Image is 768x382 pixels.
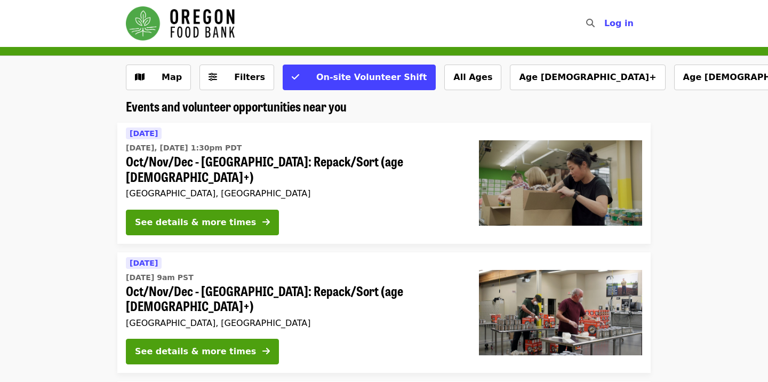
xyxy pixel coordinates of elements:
[126,272,194,283] time: [DATE] 9am PST
[117,252,651,373] a: See details for "Oct/Nov/Dec - Portland: Repack/Sort (age 16+)"
[199,65,274,90] button: Filters (0 selected)
[262,346,270,356] i: arrow-right icon
[162,72,182,82] span: Map
[292,72,299,82] i: check icon
[126,142,242,154] time: [DATE], [DATE] 1:30pm PDT
[126,65,191,90] button: Show map view
[262,217,270,227] i: arrow-right icon
[601,11,610,36] input: Search
[126,339,279,364] button: See details & more times
[126,283,462,314] span: Oct/Nov/Dec - [GEOGRAPHIC_DATA]: Repack/Sort (age [DEMOGRAPHIC_DATA]+)
[479,270,642,355] img: Oct/Nov/Dec - Portland: Repack/Sort (age 16+) organized by Oregon Food Bank
[135,216,256,229] div: See details & more times
[283,65,436,90] button: On-site Volunteer Shift
[234,72,265,82] span: Filters
[209,72,217,82] i: sliders-h icon
[126,318,462,328] div: [GEOGRAPHIC_DATA], [GEOGRAPHIC_DATA]
[444,65,501,90] button: All Ages
[117,123,651,244] a: See details for "Oct/Nov/Dec - Portland: Repack/Sort (age 8+)"
[135,72,145,82] i: map icon
[316,72,427,82] span: On-site Volunteer Shift
[126,97,347,115] span: Events and volunteer opportunities near you
[126,210,279,235] button: See details & more times
[126,188,462,198] div: [GEOGRAPHIC_DATA], [GEOGRAPHIC_DATA]
[604,18,634,28] span: Log in
[596,13,642,34] button: Log in
[130,129,158,138] span: [DATE]
[126,154,462,185] span: Oct/Nov/Dec - [GEOGRAPHIC_DATA]: Repack/Sort (age [DEMOGRAPHIC_DATA]+)
[586,18,595,28] i: search icon
[126,6,235,41] img: Oregon Food Bank - Home
[130,259,158,267] span: [DATE]
[510,65,665,90] button: Age [DEMOGRAPHIC_DATA]+
[135,345,256,358] div: See details & more times
[479,140,642,226] img: Oct/Nov/Dec - Portland: Repack/Sort (age 8+) organized by Oregon Food Bank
